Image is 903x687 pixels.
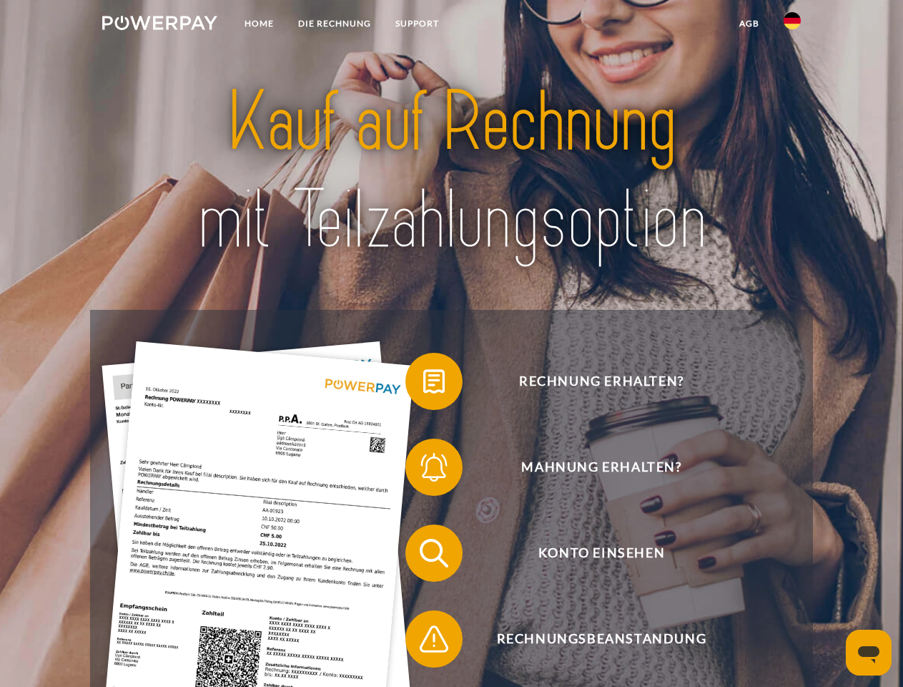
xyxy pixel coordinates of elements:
img: qb_search.svg [416,535,452,571]
a: Home [232,11,286,36]
a: DIE RECHNUNG [286,11,383,36]
a: agb [727,11,771,36]
button: Rechnung erhalten? [405,353,777,410]
span: Rechnungsbeanstandung [426,610,776,668]
img: logo-powerpay-white.svg [102,16,217,30]
span: Rechnung erhalten? [426,353,776,410]
span: Mahnung erhalten? [426,439,776,496]
iframe: Schaltfläche zum Öffnen des Messaging-Fensters [846,630,892,676]
button: Mahnung erhalten? [405,439,777,496]
button: Rechnungsbeanstandung [405,610,777,668]
img: title-powerpay_de.svg [137,69,766,274]
span: Konto einsehen [426,525,776,582]
img: qb_bell.svg [416,449,452,485]
button: Konto einsehen [405,525,777,582]
img: qb_bill.svg [416,364,452,399]
img: qb_warning.svg [416,621,452,657]
img: de [784,12,801,29]
a: SUPPORT [383,11,451,36]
